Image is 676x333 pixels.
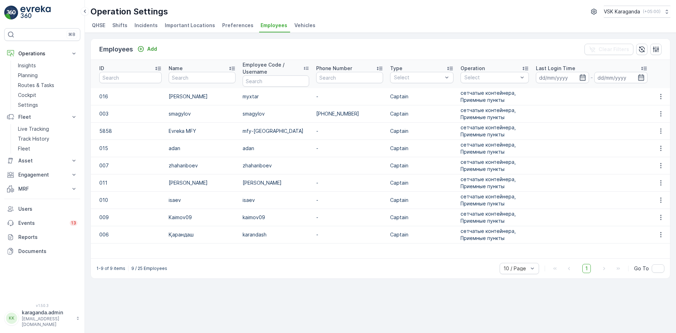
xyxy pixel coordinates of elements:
[313,123,386,140] td: -
[99,179,162,186] p: 011
[18,205,77,212] p: Users
[316,110,383,117] p: [PHONE_NUMBER]
[169,179,235,186] p: [PERSON_NAME]
[4,47,80,61] button: Operations
[243,145,309,152] p: adan
[390,197,453,204] p: Captain
[394,74,443,81] p: Select
[461,159,529,173] p: сетчатыe контейнера, Приемные пункты
[294,22,315,29] span: Vehicles
[390,110,453,117] p: Captain
[99,110,162,117] p: 003
[590,73,593,82] p: -
[169,197,235,204] p: isaev
[313,192,386,209] td: -
[634,265,649,272] span: Go To
[99,93,162,100] p: 016
[313,88,386,105] td: -
[582,264,591,273] span: 1
[390,145,453,152] p: Captain
[461,210,529,224] p: сетчатыe контейнера, Приемные пункты
[169,93,235,100] p: [PERSON_NAME]
[147,45,157,53] p: Add
[18,50,66,57] p: Operations
[18,145,30,152] p: Fleet
[15,90,80,100] a: Cockpit
[18,125,49,132] p: Live Tracking
[594,72,647,83] input: dd/mm/yyyy
[599,46,629,53] p: Clear Filters
[18,72,38,79] p: Planning
[536,65,575,72] p: Last Login Time
[18,171,66,178] p: Engagement
[169,145,235,152] p: adan
[15,144,80,154] a: Fleet
[169,162,235,169] p: zhahanboev
[169,214,235,221] p: Kaimov09
[243,179,309,186] p: [PERSON_NAME]
[313,209,386,226] td: -
[22,316,73,327] p: [EMAIL_ADDRESS][DOMAIN_NAME]
[15,61,80,70] a: Insights
[390,65,402,72] p: Type
[15,124,80,134] a: Live Tracking
[96,266,125,271] p: 1-9 of 9 items
[604,8,640,15] p: VSK Karaganda
[18,135,49,142] p: Track History
[169,72,235,83] input: Search
[18,248,77,255] p: Documents
[4,182,80,196] button: MRF
[18,113,66,121] p: Fleet
[604,6,670,18] button: VSK Karaganda(+05:00)
[169,128,235,135] p: Evreka MFY
[6,313,17,324] div: KK
[99,72,162,83] input: Search
[99,231,162,238] p: 006
[4,6,18,20] img: logo
[243,93,309,100] p: myxtar
[390,162,453,169] p: Captain
[464,74,518,81] p: Select
[18,185,66,192] p: MRF
[461,107,529,121] p: сетчатыe контейнера, Приемные пункты
[390,214,453,221] p: Captain
[18,82,54,89] p: Routes & Tasks
[4,230,80,244] a: Reports
[243,61,303,75] p: Employee Code / Username
[99,65,104,72] p: ID
[536,72,589,83] input: dd/mm/yyyy
[461,65,485,72] p: Operation
[99,44,133,54] p: Employees
[15,100,80,110] a: Settings
[165,22,215,29] span: Important Locations
[390,128,453,135] p: Captain
[18,234,77,241] p: Reports
[18,101,38,109] p: Settings
[261,22,287,29] span: Employees
[4,309,80,327] button: KKkaraganda.admin[EMAIL_ADDRESS][DOMAIN_NAME]
[243,162,309,169] p: zhahanboev
[313,174,386,192] td: -
[243,231,309,238] p: karandash
[461,193,529,207] p: сетчатыe контейнера, Приемные пункты
[313,140,386,157] td: -
[390,179,453,186] p: Captain
[169,110,235,117] p: smagylov
[71,220,76,226] p: 13
[112,22,127,29] span: Shifts
[461,90,529,104] p: сетчатыe контейнера, Приемные пункты
[313,226,386,243] td: -
[390,231,453,238] p: Captain
[4,216,80,230] a: Events13
[22,309,73,316] p: karaganda.admin
[169,65,183,72] p: Name
[99,145,162,152] p: 015
[243,75,309,87] input: Search
[461,141,529,155] p: сетчатыe контейнера, Приемные пункты
[134,22,158,29] span: Incidents
[316,72,383,83] input: Search
[243,128,309,135] p: mfy-[GEOGRAPHIC_DATA]
[461,124,529,138] p: сетчатыe контейнера, Приемные пункты
[15,80,80,90] a: Routes & Tasks
[169,231,235,238] p: Қарандаш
